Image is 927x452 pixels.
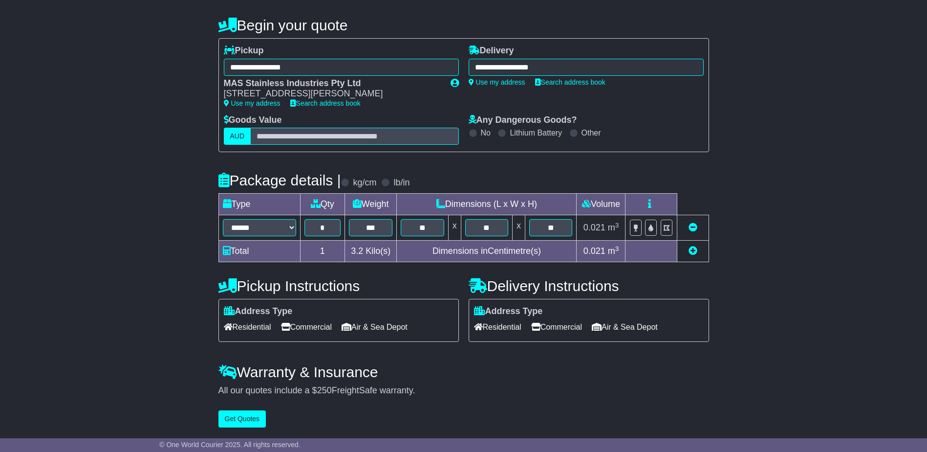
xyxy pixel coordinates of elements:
a: Use my address [224,99,280,107]
label: AUD [224,128,251,145]
td: 1 [300,241,345,262]
button: Get Quotes [218,410,266,428]
span: Air & Sea Depot [342,319,408,335]
div: All our quotes include a $ FreightSafe warranty. [218,385,709,396]
div: MAS Stainless Industries Pty Ltd [224,78,441,89]
label: Address Type [224,306,293,317]
span: 250 [317,385,332,395]
a: Remove this item [689,223,697,232]
span: Residential [224,319,271,335]
td: Kilo(s) [345,241,397,262]
td: x [448,215,461,241]
h4: Delivery Instructions [469,278,709,294]
sup: 3 [615,245,619,252]
span: 0.021 [583,246,605,256]
div: [STREET_ADDRESS][PERSON_NAME] [224,89,441,99]
h4: Pickup Instructions [218,278,459,294]
label: Delivery [469,45,514,56]
td: Total [218,241,300,262]
label: Any Dangerous Goods? [469,115,577,126]
span: m [608,223,619,232]
span: Air & Sea Depot [592,319,658,335]
label: kg/cm [353,178,376,188]
label: Address Type [474,306,543,317]
label: No [481,128,491,137]
a: Use my address [469,78,525,86]
td: Qty [300,194,345,215]
label: lb/in [393,178,410,188]
td: Volume [577,194,625,215]
td: Dimensions (L x W x H) [397,194,577,215]
sup: 3 [615,222,619,229]
span: 0.021 [583,223,605,232]
span: Residential [474,319,521,335]
h4: Package details | [218,172,341,188]
span: 3.2 [351,246,363,256]
label: Goods Value [224,115,282,126]
span: m [608,246,619,256]
td: x [513,215,525,241]
span: Commercial [281,319,332,335]
td: Dimensions in Centimetre(s) [397,241,577,262]
span: © One World Courier 2025. All rights reserved. [159,441,301,449]
h4: Warranty & Insurance [218,364,709,380]
h4: Begin your quote [218,17,709,33]
td: Weight [345,194,397,215]
td: Type [218,194,300,215]
span: Commercial [531,319,582,335]
a: Add new item [689,246,697,256]
a: Search address book [290,99,361,107]
label: Other [582,128,601,137]
a: Search address book [535,78,605,86]
label: Pickup [224,45,264,56]
label: Lithium Battery [510,128,562,137]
